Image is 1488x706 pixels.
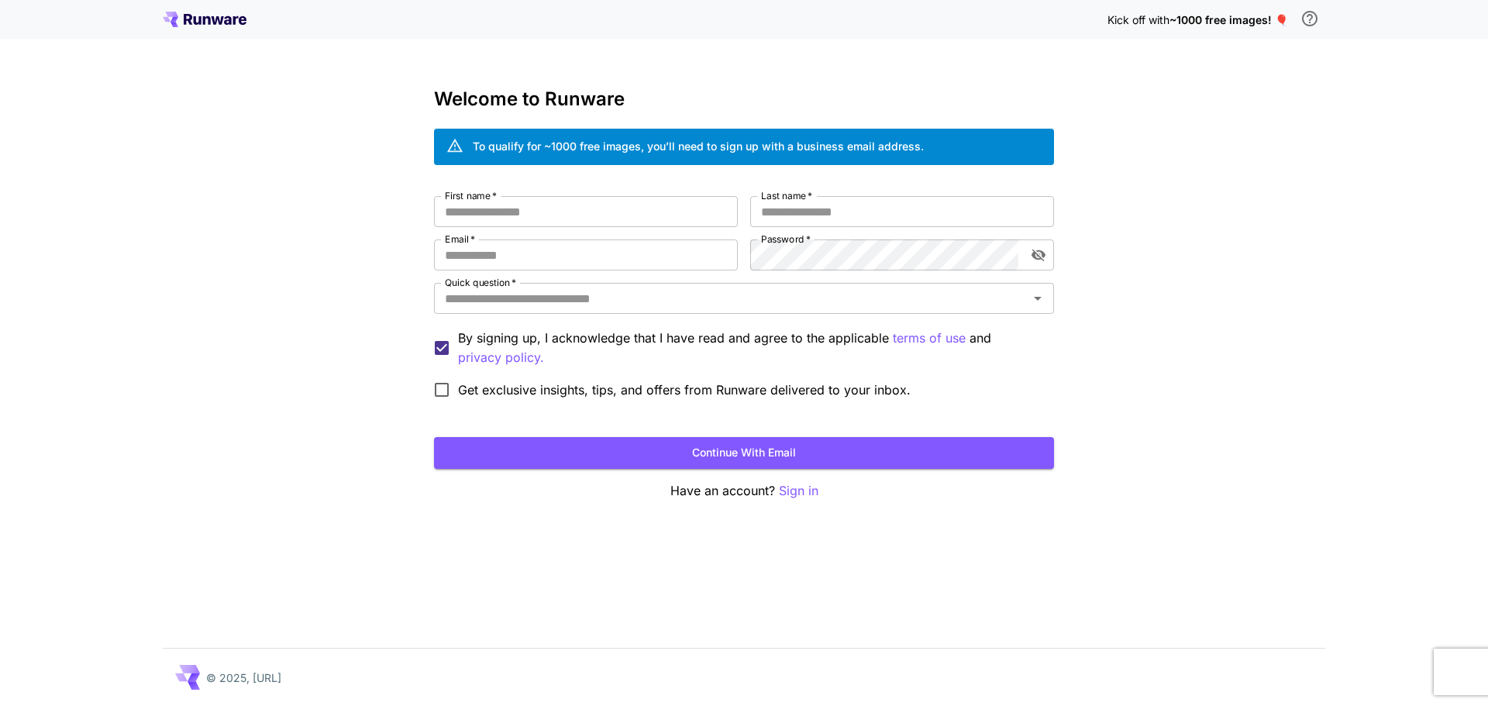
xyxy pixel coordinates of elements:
[893,329,966,348] p: terms of use
[458,329,1042,367] p: By signing up, I acknowledge that I have read and agree to the applicable and
[761,189,812,202] label: Last name
[434,481,1054,501] p: Have an account?
[458,348,544,367] button: By signing up, I acknowledge that I have read and agree to the applicable terms of use and
[1294,3,1325,34] button: In order to qualify for free credit, you need to sign up with a business email address and click ...
[1169,13,1288,26] span: ~1000 free images! 🎈
[473,138,924,154] div: To qualify for ~1000 free images, you’ll need to sign up with a business email address.
[893,329,966,348] button: By signing up, I acknowledge that I have read and agree to the applicable and privacy policy.
[1027,288,1049,309] button: Open
[445,276,516,289] label: Quick question
[445,189,497,202] label: First name
[1025,241,1052,269] button: toggle password visibility
[445,232,475,246] label: Email
[458,348,544,367] p: privacy policy.
[761,232,811,246] label: Password
[458,381,911,399] span: Get exclusive insights, tips, and offers from Runware delivered to your inbox.
[434,437,1054,469] button: Continue with email
[1107,13,1169,26] span: Kick off with
[434,88,1054,110] h3: Welcome to Runware
[206,670,281,686] p: © 2025, [URL]
[779,481,818,501] button: Sign in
